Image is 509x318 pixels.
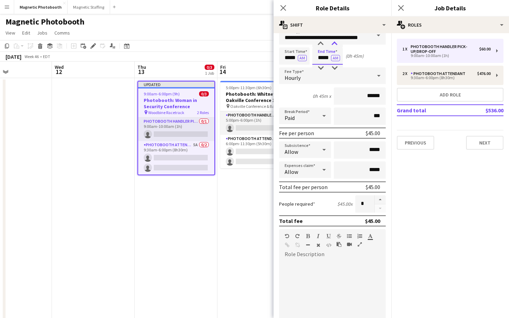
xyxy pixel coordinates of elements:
div: 1 Job [205,71,214,76]
div: 2 x [402,71,411,76]
button: AM [298,55,307,61]
a: View [3,28,18,37]
div: Total fee [279,217,303,224]
div: Shift [274,17,391,33]
span: 14 [219,68,226,76]
button: Text Color [368,233,373,239]
button: Next [466,136,503,150]
label: People required [279,201,315,207]
div: Fee per person [279,130,314,137]
div: 9:00am-10:00am (1h) [402,54,491,57]
button: Undo [285,233,289,239]
h3: Job Details [391,3,509,12]
button: Increase [375,195,386,204]
button: Previous [397,136,434,150]
div: Updated [138,82,214,87]
button: Bold [305,233,310,239]
span: Allow [285,148,298,155]
button: Paste as plain text [337,242,341,247]
button: Insert video [347,242,352,247]
app-card-role: Photobooth Attendant5A0/29:30am-6:00pm (8h30m) [138,141,214,175]
button: AM [331,55,340,61]
span: 0/3 [199,91,209,96]
td: $536.00 [463,105,503,116]
button: Ordered List [357,233,362,239]
span: 2 Roles [197,110,209,115]
button: Magnetic Staffing [68,0,110,14]
span: Paid [285,114,295,121]
div: $45.00 x [337,201,352,207]
span: Thu [137,64,146,70]
span: Fri [220,64,226,70]
span: Edit [22,30,30,36]
span: Allow [285,168,298,175]
div: Roles [391,17,509,33]
span: 13 [136,68,146,76]
button: Clear Formatting [316,242,321,248]
span: Jobs [37,30,47,36]
span: 12 [54,68,64,76]
button: Horizontal Line [305,242,310,248]
div: 1 x [402,47,411,52]
div: 0h 45m x [313,93,331,99]
a: Comms [52,28,73,37]
app-card-role: Photobooth Handler Pick-Up/Drop-Off0/19:00am-10:00am (1h) [138,118,214,141]
span: Week 46 [23,54,40,59]
td: Grand total [397,105,463,116]
div: Photobooth Attendant [411,71,468,76]
div: EDT [43,54,50,59]
div: $45.00 [365,217,380,224]
app-job-card: 5:00pm-11:30pm (6h30m)0/3Photobooth: Whitney Oakville Conference 3250 Oakville Conference & Banqu... [220,81,298,168]
span: Hourly [285,74,301,81]
button: Unordered List [347,233,352,239]
div: [DATE] [6,53,21,60]
div: Total fee per person [279,184,328,190]
div: $476.00 [477,71,491,76]
button: Add role [397,88,503,102]
div: $45.00 [366,184,380,190]
a: Edit [19,28,33,37]
div: 9:30am-6:00pm (8h30m) [402,76,491,79]
button: Fullscreen [357,242,362,247]
span: Oakville Conference & Banquet Centre [230,104,280,109]
span: 0/3 [205,65,214,70]
span: 9:00am-6:00pm (9h) [144,91,180,96]
button: Underline [326,233,331,239]
button: HTML Code [326,242,331,248]
div: Photobooth Handler Pick-Up/Drop-Off [411,44,479,54]
span: 5:00pm-11:30pm (6h30m) [226,85,271,90]
button: Magnetic Photobooth [14,0,68,14]
app-job-card: Updated9:00am-6:00pm (9h)0/3Photobooth: Woman in Security Conference Woodbine Racetrack2 RolesPho... [137,81,215,175]
span: Woodbine Racetrack [148,110,184,115]
a: Jobs [34,28,50,37]
span: View [6,30,15,36]
span: Comms [54,30,70,36]
app-card-role: Photobooth Handler Pick-Up/Drop-Off4A0/15:00pm-6:00pm (1h) [220,111,298,135]
app-card-role: Photobooth Attendant6A0/26:00pm-11:30pm (5h30m) [220,135,298,168]
div: $45.00 [366,130,380,137]
h3: Role Details [274,3,391,12]
h3: Photobooth: Whitney Oakville Conference 3250 [220,91,298,103]
button: Redo [295,233,300,239]
button: Strikethrough [337,233,341,239]
div: (0h 45m) [346,53,364,59]
span: Wed [55,64,64,70]
button: Italic [316,233,321,239]
h3: Photobooth: Woman in Security Conference [138,97,214,110]
h1: Magnetic Photobooth [6,17,84,27]
div: $60.00 [479,47,491,52]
